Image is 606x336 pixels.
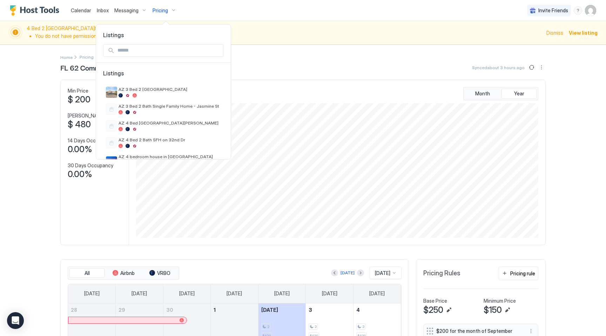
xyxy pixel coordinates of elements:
[119,87,221,92] span: AZ 3 Bed 2 [GEOGRAPHIC_DATA]
[103,70,224,84] span: Listings
[119,103,221,109] span: AZ 3 Bed 2 Bath Single Family Home - Jasmine St
[96,32,231,39] span: Listings
[106,156,117,168] div: listing image
[119,137,221,142] span: AZ 4 Bed 2 Bath SFH on 32nd Dr
[119,120,221,126] span: AZ 4 Bed [GEOGRAPHIC_DATA][PERSON_NAME]
[106,87,117,98] div: listing image
[7,312,24,329] div: Open Intercom Messenger
[115,45,223,56] input: Input Field
[119,154,221,164] span: AZ 4 bedroom house in [GEOGRAPHIC_DATA] near I-10 & 303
